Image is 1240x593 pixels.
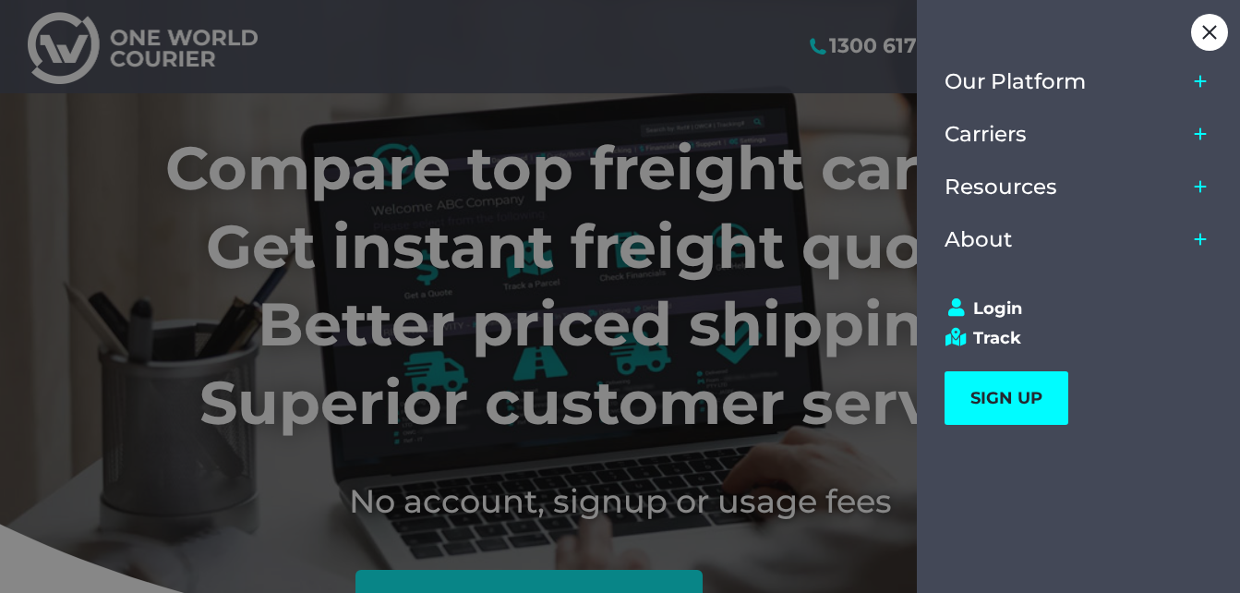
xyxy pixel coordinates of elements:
[945,328,1196,348] a: Track
[945,55,1186,108] a: Our Platform
[945,371,1068,425] a: SIGN UP
[945,213,1186,266] a: About
[945,175,1057,200] span: Resources
[945,122,1027,147] span: Carriers
[945,108,1186,161] a: Carriers
[1191,14,1228,51] div: Close
[970,388,1042,408] span: SIGN UP
[945,298,1196,319] a: Login
[945,69,1086,94] span: Our Platform
[945,161,1186,213] a: Resources
[945,227,1013,252] span: About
